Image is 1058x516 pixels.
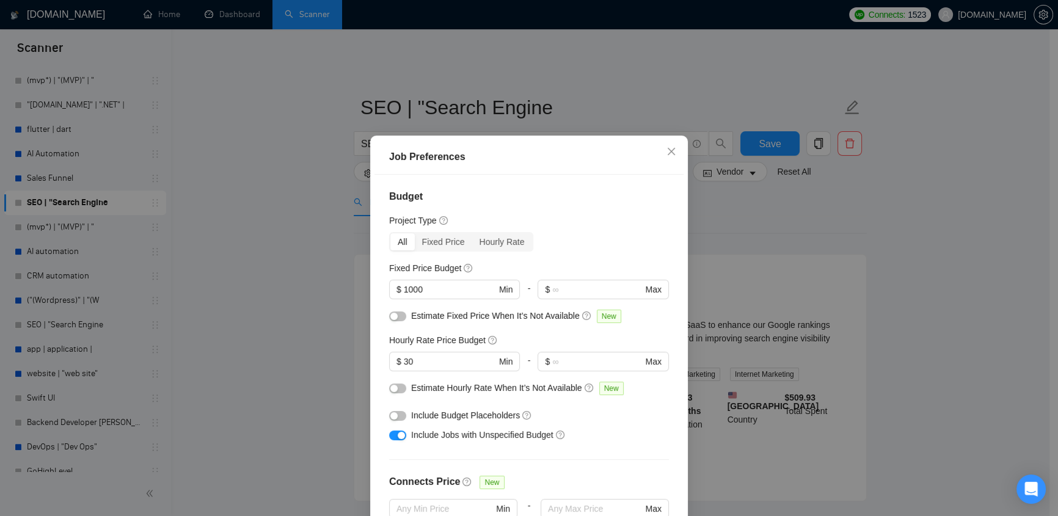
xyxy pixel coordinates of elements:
[488,335,498,345] span: question-circle
[404,283,497,296] input: 0
[396,283,401,296] span: $
[411,311,580,321] span: Estimate Fixed Price When It’s Not Available
[439,216,449,225] span: question-circle
[390,233,415,250] div: All
[411,430,553,440] span: Include Jobs with Unspecified Budget
[411,383,582,393] span: Estimate Hourly Rate When It’s Not Available
[520,352,538,381] div: -
[597,310,621,323] span: New
[480,476,504,489] span: New
[404,355,497,368] input: 0
[396,355,401,368] span: $
[548,502,643,515] input: Any Max Price
[545,355,550,368] span: $
[552,283,643,296] input: ∞
[499,283,513,296] span: Min
[389,150,669,164] div: Job Preferences
[1016,474,1046,504] div: Open Intercom Messenger
[599,382,624,395] span: New
[582,311,592,321] span: question-circle
[389,261,461,275] h5: Fixed Price Budget
[496,502,510,515] span: Min
[415,233,472,250] div: Fixed Price
[389,333,486,347] h5: Hourly Rate Price Budget
[462,477,472,487] span: question-circle
[585,383,594,393] span: question-circle
[646,355,662,368] span: Max
[552,355,643,368] input: ∞
[389,189,669,204] h4: Budget
[520,280,538,309] div: -
[472,233,532,250] div: Hourly Rate
[522,410,532,420] span: question-circle
[396,502,494,515] input: Any Min Price
[646,283,662,296] span: Max
[666,147,676,156] span: close
[389,214,437,227] h5: Project Type
[556,430,566,440] span: question-circle
[464,263,473,273] span: question-circle
[411,410,520,420] span: Include Budget Placeholders
[545,283,550,296] span: $
[655,136,688,169] button: Close
[499,355,513,368] span: Min
[646,502,662,515] span: Max
[389,474,460,489] h4: Connects Price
